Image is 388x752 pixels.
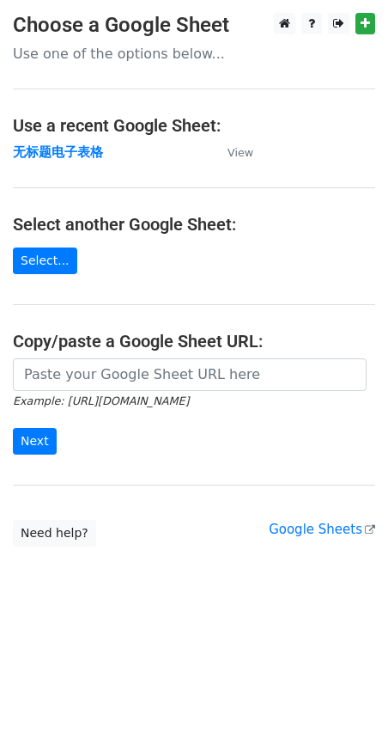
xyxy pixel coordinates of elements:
[13,144,103,160] a: 无标题电子表格
[13,331,375,352] h4: Copy/paste a Google Sheet URL:
[269,522,375,537] a: Google Sheets
[13,358,367,391] input: Paste your Google Sheet URL here
[13,45,375,63] p: Use one of the options below...
[13,428,57,455] input: Next
[13,520,96,547] a: Need help?
[13,248,77,274] a: Select...
[13,214,375,235] h4: Select another Google Sheet:
[210,144,253,160] a: View
[13,394,189,407] small: Example: [URL][DOMAIN_NAME]
[227,146,253,159] small: View
[13,115,375,136] h4: Use a recent Google Sheet:
[13,13,375,38] h3: Choose a Google Sheet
